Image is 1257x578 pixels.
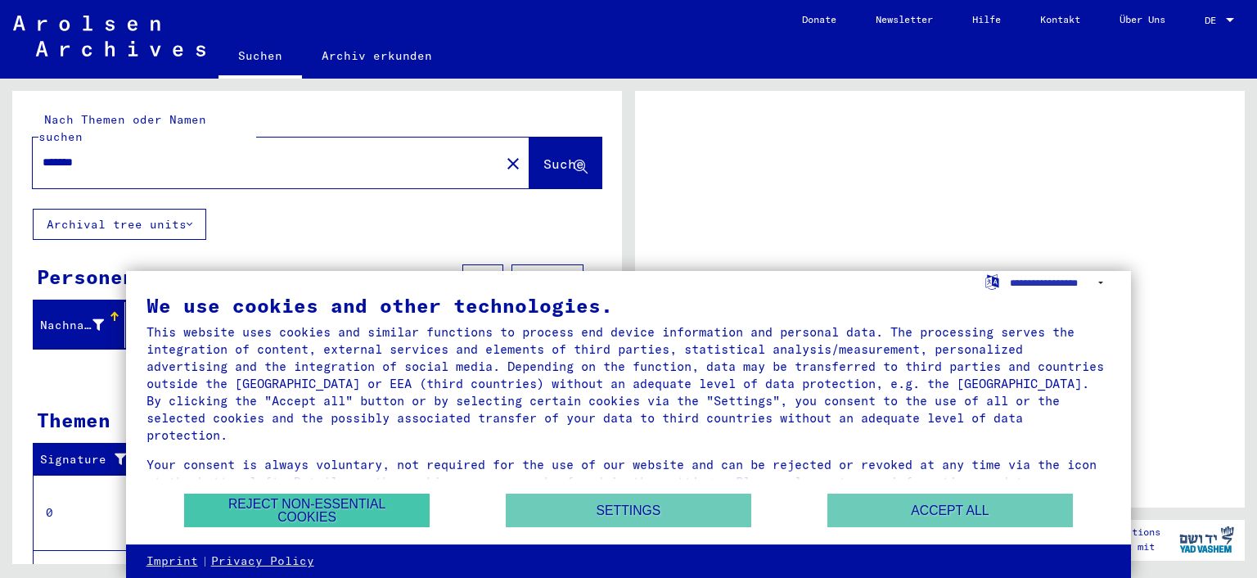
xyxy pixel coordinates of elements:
mat-header-cell: Vorname [125,302,217,348]
mat-icon: close [503,154,523,174]
div: Nachname [40,312,124,338]
div: Signature [40,447,150,473]
div: Your consent is always voluntary, not required for the use of our website and can be rejected or ... [146,456,1111,508]
div: Nachname [40,317,104,334]
mat-header-cell: Nachname [34,302,125,348]
a: Privacy Policy [211,553,314,570]
td: 0 [34,475,146,550]
button: Settings [506,494,751,527]
img: yv_logo.png [1176,519,1237,560]
div: This website uses cookies and similar functions to process end device information and personal da... [146,323,1111,444]
span: Suche [543,156,584,172]
div: We use cookies and other technologies. [146,296,1111,315]
div: Themen [37,405,110,435]
a: Suchen [219,36,302,79]
button: Reject non-essential cookies [184,494,430,527]
img: Arolsen_neg.svg [13,16,205,56]
button: Filter [511,264,583,296]
div: Personen [37,262,135,291]
span: DE [1205,15,1223,26]
a: Imprint [146,553,198,570]
button: Suche [529,138,601,188]
button: Archival tree units [33,209,206,240]
button: Accept all [827,494,1073,527]
mat-label: Nach Themen oder Namen suchen [38,112,206,144]
button: Clear [497,147,529,179]
a: Archiv erkunden [302,36,452,75]
div: Signature [40,451,133,468]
